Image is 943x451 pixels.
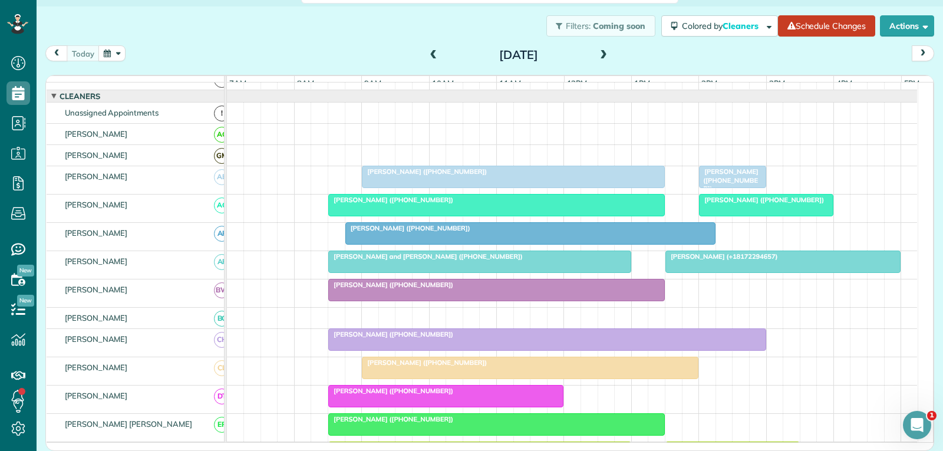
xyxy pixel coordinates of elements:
span: [PERSON_NAME] [62,363,130,372]
span: [PERSON_NAME] [62,285,130,294]
span: [PERSON_NAME] [PERSON_NAME] [62,419,194,429]
span: [PERSON_NAME] ([PHONE_NUMBER]) [328,387,454,395]
span: Cleaners [57,91,103,101]
span: [PERSON_NAME] [62,313,130,322]
span: ! [214,106,230,121]
button: prev [45,45,68,61]
span: AF [214,254,230,270]
span: 2pm [699,78,720,88]
span: AC [214,197,230,213]
span: Coming soon [593,21,646,31]
span: 10am [430,78,456,88]
span: Filters: [566,21,591,31]
span: 1 [927,411,937,420]
span: [PERSON_NAME] [62,129,130,139]
span: 7am [227,78,249,88]
span: 9am [362,78,384,88]
iframe: Intercom live chat [903,411,931,439]
span: [PERSON_NAME] ([PHONE_NUMBER]) [328,330,454,338]
span: AF [214,226,230,242]
span: [PERSON_NAME] [62,256,130,266]
span: [PERSON_NAME] ([PHONE_NUMBER]) [361,167,487,176]
span: CL [214,360,230,376]
span: 4pm [834,78,855,88]
span: CH [214,332,230,348]
span: AB [214,169,230,185]
button: today [67,45,100,61]
span: New [17,295,34,307]
span: 12pm [565,78,590,88]
span: [PERSON_NAME] ([PHONE_NUMBER]) [328,281,454,289]
span: [PERSON_NAME] ([PHONE_NUMBER]) [361,358,487,367]
span: [PERSON_NAME] [62,391,130,400]
button: Actions [880,15,934,37]
h2: [DATE] [445,48,592,61]
span: BC [214,311,230,327]
span: [PERSON_NAME] and [PERSON_NAME] ([PHONE_NUMBER]) [328,252,523,261]
span: [PERSON_NAME] [62,334,130,344]
span: Cleaners [723,21,760,31]
span: Unassigned Appointments [62,108,161,117]
span: EP [214,417,230,433]
span: 3pm [767,78,787,88]
a: Schedule Changes [778,15,875,37]
span: [PERSON_NAME] ([PHONE_NUMBER]) [698,196,825,204]
span: Colored by [682,21,763,31]
span: DT [214,389,230,404]
span: [PERSON_NAME] ([PHONE_NUMBER]) [328,415,454,423]
span: BW [214,282,230,298]
span: [PERSON_NAME] ([PHONE_NUMBER]) [345,224,471,232]
span: GM [214,148,230,164]
span: [PERSON_NAME] ([PHONE_NUMBER]) [328,196,454,204]
span: [PERSON_NAME] (+18172294657) [665,252,778,261]
span: New [17,265,34,276]
span: 1pm [632,78,652,88]
span: 8am [295,78,316,88]
span: [PERSON_NAME] [62,172,130,181]
span: 5pm [902,78,922,88]
span: AC [214,127,230,143]
span: [PERSON_NAME] [62,228,130,238]
button: Colored byCleaners [661,15,778,37]
span: 11am [497,78,523,88]
span: [PERSON_NAME] [62,200,130,209]
span: [PERSON_NAME] [62,150,130,160]
button: next [912,45,934,61]
span: [PERSON_NAME] ([PHONE_NUMBER]) [698,167,759,193]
